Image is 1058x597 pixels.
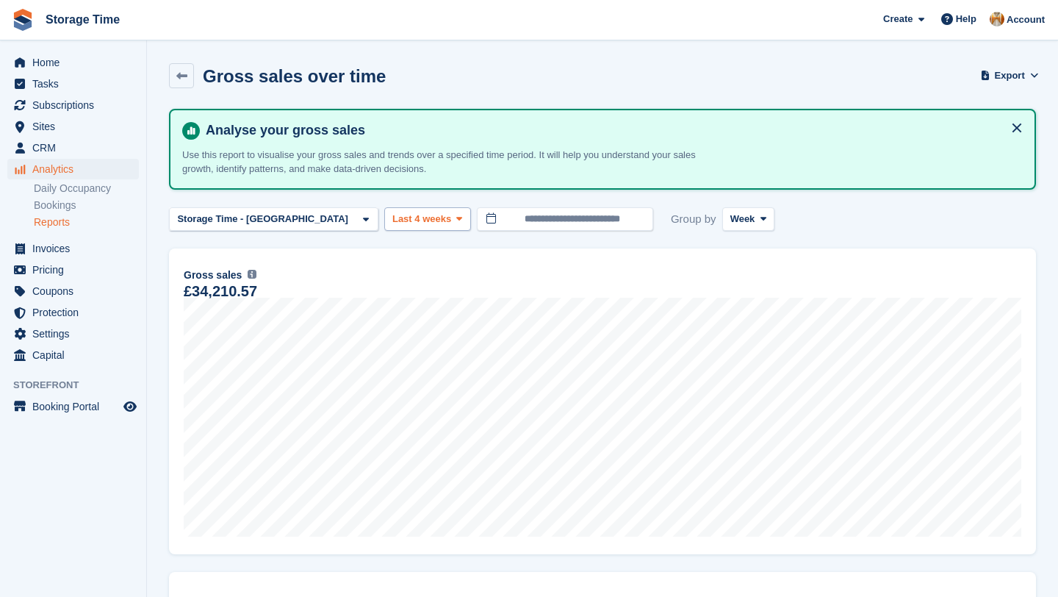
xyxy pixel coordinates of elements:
[392,212,451,226] span: Last 4 weeks
[121,398,139,415] a: Preview store
[34,182,139,196] a: Daily Occupancy
[7,159,139,179] a: menu
[32,137,120,158] span: CRM
[7,396,139,417] a: menu
[671,207,716,232] span: Group by
[7,302,139,323] a: menu
[32,95,120,115] span: Subscriptions
[7,74,139,94] a: menu
[7,345,139,365] a: menu
[32,238,120,259] span: Invoices
[384,207,471,232] button: Last 4 weeks
[722,207,774,232] button: Week
[184,285,257,298] div: £34,210.57
[7,323,139,344] a: menu
[34,199,139,212] a: Bookings
[175,212,354,226] div: Storage Time - [GEOGRAPHIC_DATA]
[883,12,913,26] span: Create
[730,212,755,226] span: Week
[956,12,976,26] span: Help
[248,270,256,279] img: icon-info-grey-7440780725fd019a000dd9b08b2336e03edf1995a4989e88bcd33f0948082b44.svg
[13,378,146,393] span: Storefront
[40,7,126,32] a: Storage Time
[34,215,139,229] a: Reports
[32,323,120,344] span: Settings
[12,9,34,31] img: stora-icon-8386f47178a22dfd0bd8f6a31ec36ba5ce8667c1dd55bd0f319d3a0aa187defe.svg
[32,159,120,179] span: Analytics
[32,260,120,280] span: Pricing
[182,148,697,176] p: Use this report to visualise your gross sales and trends over a specified time period. It will he...
[990,12,1004,26] img: Kizzy Sarwar
[32,116,120,137] span: Sites
[7,238,139,259] a: menu
[203,66,386,86] h2: Gross sales over time
[7,52,139,73] a: menu
[7,137,139,158] a: menu
[200,122,1023,139] h4: Analyse your gross sales
[7,281,139,301] a: menu
[7,95,139,115] a: menu
[983,63,1036,87] button: Export
[32,302,120,323] span: Protection
[995,68,1025,83] span: Export
[32,396,120,417] span: Booking Portal
[7,260,139,280] a: menu
[32,52,120,73] span: Home
[1007,12,1045,27] span: Account
[32,345,120,365] span: Capital
[184,268,242,283] span: Gross sales
[7,116,139,137] a: menu
[32,281,120,301] span: Coupons
[32,74,120,94] span: Tasks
